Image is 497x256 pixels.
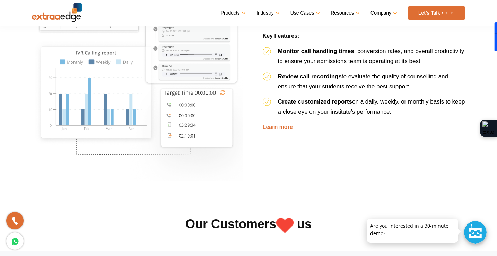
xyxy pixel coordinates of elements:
[278,98,352,105] b: Create customized reports
[256,8,278,18] a: Industry
[278,48,354,54] b: Monitor call handling times
[331,8,358,18] a: Resources
[482,121,495,135] img: Extension Icon
[263,33,299,39] b: Key Features:
[370,8,396,18] a: Company
[263,124,293,130] a: Learn more
[408,6,465,20] a: Let’s Talk
[290,8,319,18] a: Use Cases
[278,48,464,64] span: , conversion rates, and overall productivity to ensure your admissions team is operating at its b...
[278,98,465,115] span: on a daily, weekly, or monthly basis to keep a close eye on your institute’s performance.
[221,8,244,18] a: Products
[278,73,342,80] b: Review call recordings
[464,221,487,244] div: Chat
[278,73,448,90] span: to evaluate the quality of counselling and ensure that your students receive the best support.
